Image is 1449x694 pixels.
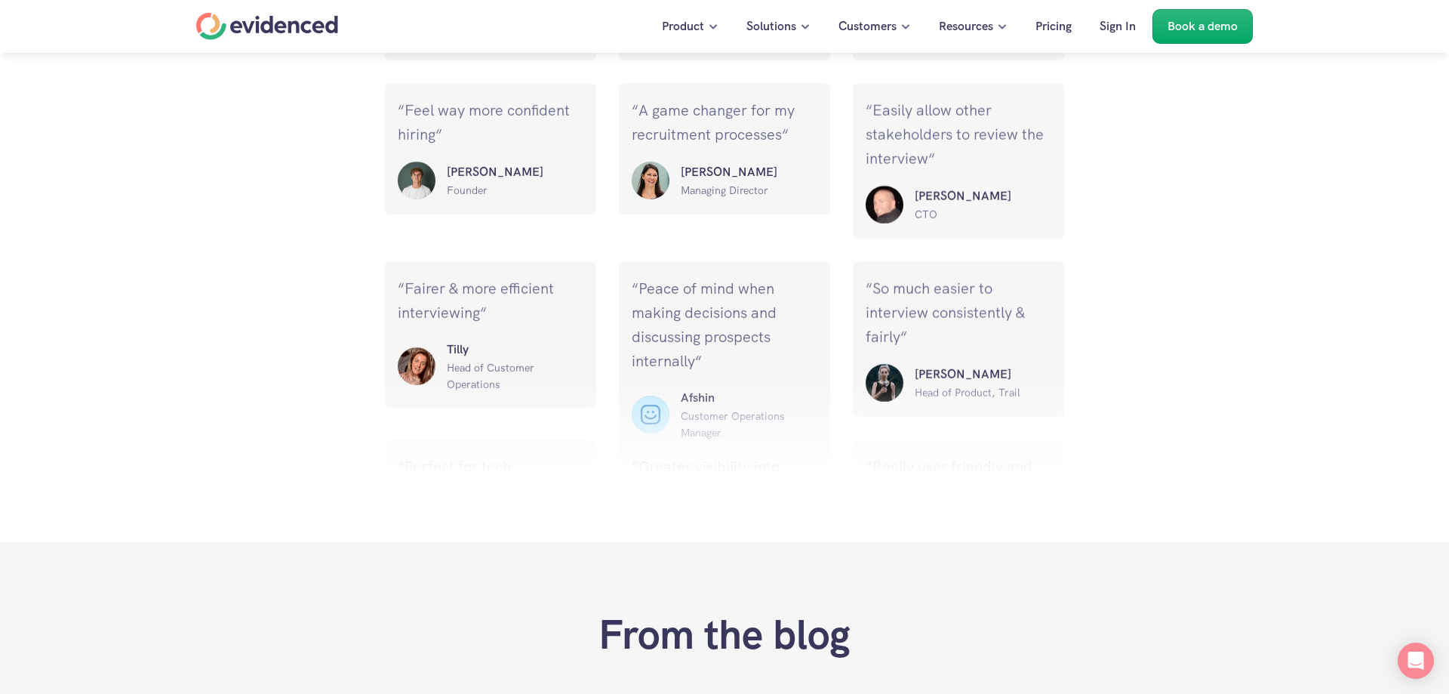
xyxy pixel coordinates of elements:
img: "" [632,396,669,433]
img: "" [398,347,435,385]
img: "" [866,186,903,224]
img: "" [632,162,669,199]
p: Afshin [681,388,817,408]
p: Customer Operations Manager [681,408,817,442]
p: Customers [838,17,897,36]
p: “Peace of mind when making decisions and discussing prospects internally“ [632,276,817,373]
a: Pricing [1024,9,1083,44]
p: Managing Director [681,182,817,199]
p: Founder [447,182,583,199]
p: “So much easier to interview consistently & fairly“ [866,276,1051,349]
div: Open Intercom Messenger [1398,643,1434,679]
p: Sign In [1100,17,1136,36]
a: Sign In [1088,9,1147,44]
p: [PERSON_NAME] [447,162,583,182]
p: Head of Customer Operations [447,359,583,393]
a: Book a demo [1152,9,1253,44]
p: Resources [939,17,993,36]
p: “A game changer for my recruitment processes“ [632,98,817,147]
p: Head of Product, Trail [915,384,1051,401]
img: "" [398,162,435,199]
h2: From the blog [598,610,851,659]
p: “Perfect for tech interviews“ [398,455,583,503]
p: “Feel way more confident hiring“ [398,98,583,147]
p: Tilly [447,340,583,359]
p: “Easily allow other stakeholders to review the interview“ [866,98,1051,171]
p: Book a demo [1168,17,1238,36]
p: CTO [915,206,1051,223]
p: Solutions [746,17,796,36]
p: [PERSON_NAME] [915,365,1051,384]
p: “Fairer & more efficient interviewing“ [398,276,583,325]
a: Home [196,13,338,40]
p: [PERSON_NAME] [681,162,817,182]
p: Product [662,17,704,36]
p: “Greater visibility into interviews across the company“ [632,455,817,527]
p: “Really user friendly and great experience as a recruiter“ [866,455,1051,527]
p: [PERSON_NAME] [915,187,1051,206]
p: Pricing [1035,17,1072,36]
